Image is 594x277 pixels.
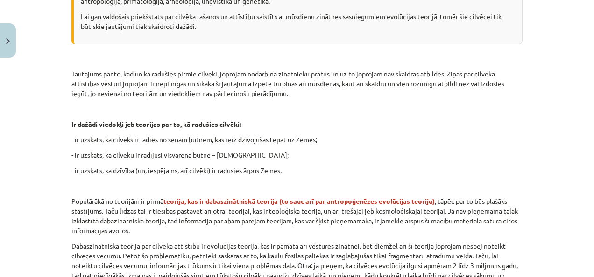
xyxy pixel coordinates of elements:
[71,135,523,145] p: - ir uzskats, ka cilvēks ir radies no senām būtnēm, kas reiz dzīvojušas tepat uz Zemes;
[71,120,241,128] strong: Ir dažādi viedokļi jeb teorijas par to, kā radušies cilvēki:
[6,38,10,44] img: icon-close-lesson-0947bae3869378f0d4975bcd49f059093ad1ed9edebbc8119c70593378902aed.svg
[81,12,515,31] p: Lai gan valdošais priekšstats par cilvēka rašanos un attīstību saistīts ar mūsdienu zinātnes sasn...
[71,166,523,175] p: - ir uzskats, ka dzīvība (un, iespējams, arī cilvēki) ir radusies ārpus Zemes.
[71,150,523,160] p: - ir uzskats, ka cilvēku ir radījusi visvarena būtne – [DEMOGRAPHIC_DATA];
[71,196,523,235] p: Populārākā no teorijām ir pirmā , tāpēc par to būs plašāks stāstījums. Taču līdzās tai ir tiesība...
[163,197,435,205] strong: teorija, kas ir dabaszinātniskā teorija (to sauc arī par antropoģenēzes evolūcijas teoriju)
[71,69,523,98] p: Jautājums par to, kad un kā radušies pirmie cilvēki, joprojām nodarbina zinātnieku prātus un uz t...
